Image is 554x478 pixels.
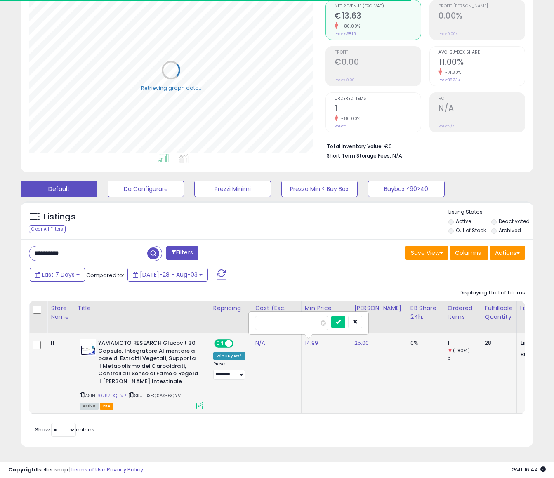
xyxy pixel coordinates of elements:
label: Deactivated [499,218,530,225]
div: Repricing [213,304,248,313]
span: Profit [PERSON_NAME] [438,4,525,9]
label: Archived [499,227,521,234]
span: ROI [438,97,525,101]
button: Default [21,181,97,197]
span: Last 7 Days [42,271,75,279]
small: Prev: 38.33% [438,78,460,82]
button: Prezzi Minimi [194,181,271,197]
b: Total Inventory Value: [327,143,383,150]
div: Min Price [305,304,347,313]
h2: 1 [335,104,421,115]
div: [PERSON_NAME] [354,304,403,313]
div: BB Share 24h. [410,304,441,321]
div: 1 [448,339,481,347]
button: Prezzo Min < Buy Box [281,181,358,197]
span: Show: entries [35,426,94,433]
div: Title [78,304,206,313]
a: 14.99 [305,339,318,347]
span: FBA [100,403,114,410]
p: Listing States: [448,208,533,216]
small: Prev: 0.00% [438,31,458,36]
button: Columns [450,246,488,260]
div: Preset: [213,361,245,380]
small: Prev: €68.15 [335,31,356,36]
li: €0 [327,141,519,151]
small: -80.00% [338,115,361,122]
a: 25.00 [354,339,369,347]
div: IT [51,339,68,347]
div: seller snap | | [8,466,143,474]
span: Avg. Buybox Share [438,50,525,55]
span: 2025-08-11 16:44 GMT [512,466,546,473]
span: Compared to: [86,271,124,279]
label: Active [456,218,471,225]
h5: Listings [44,211,75,223]
button: Filters [166,246,198,260]
div: Store Name [51,304,71,321]
span: [DATE]-28 - Aug-03 [140,271,198,279]
span: Columns [455,249,481,257]
button: [DATE]-28 - Aug-03 [127,268,208,282]
div: 28 [485,339,510,347]
div: Fulfillable Quantity [485,304,513,321]
h2: 11.00% [438,57,525,68]
h2: €0.00 [335,57,421,68]
div: ASIN: [80,339,203,408]
div: Clear All Filters [29,225,66,233]
span: Profit [335,50,421,55]
small: (-80%) [453,347,470,354]
h2: 0.00% [438,11,525,22]
h2: N/A [438,104,525,115]
span: Ordered Items [335,97,421,101]
small: -80.00% [338,23,361,29]
div: 0% [410,339,438,347]
span: ON [215,340,225,347]
span: | SKU: B3-QSAS-6QYV [127,392,181,399]
a: Privacy Policy [107,466,143,473]
small: -71.30% [442,69,462,75]
div: Ordered Items [448,304,478,321]
div: Cost (Exc. VAT) [255,304,298,321]
img: 41NjZ2PkkQL._SL40_.jpg [80,339,96,356]
b: Short Term Storage Fees: [327,152,391,159]
a: N/A [255,339,265,347]
a: B07BZDQHVP [97,392,126,399]
button: Actions [490,246,525,260]
span: Net Revenue (Exc. VAT) [335,4,421,9]
small: Prev: 5 [335,124,346,129]
span: OFF [232,340,245,347]
div: Win BuyBox * [213,352,245,360]
button: Da Configurare [108,181,184,197]
button: Buybox <90>40 [368,181,445,197]
h2: €13.63 [335,11,421,22]
div: 5 [448,354,481,362]
small: Prev: €0.00 [335,78,355,82]
button: Last 7 Days [30,268,85,282]
b: YAMAMOTO RESEARCH Glucovit 30 Capsule, Integratore Alimentare a base di Estratti Vegetali, Suppor... [98,339,198,387]
div: Retrieving graph data.. [141,84,201,92]
span: N/A [392,152,402,160]
div: Displaying 1 to 1 of 1 items [460,289,525,297]
label: Out of Stock [456,227,486,234]
button: Save View [405,246,448,260]
span: All listings currently available for purchase on Amazon [80,403,99,410]
strong: Copyright [8,466,38,473]
a: Terms of Use [71,466,106,473]
small: Prev: N/A [438,124,455,129]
